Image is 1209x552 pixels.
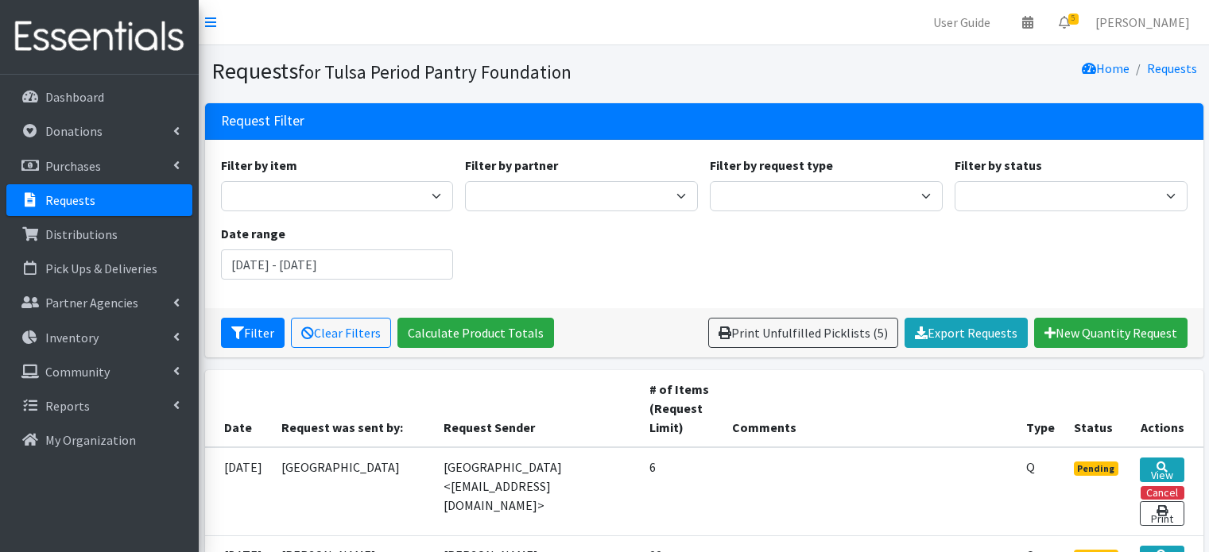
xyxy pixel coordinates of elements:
th: Request was sent by: [272,370,435,447]
button: Filter [221,318,285,348]
label: Filter by item [221,156,297,175]
p: Dashboard [45,89,104,105]
a: Pick Ups & Deliveries [6,253,192,284]
a: 5 [1046,6,1083,38]
a: New Quantity Request [1034,318,1188,348]
a: Requests [1147,60,1197,76]
p: Purchases [45,158,101,174]
a: View [1140,457,1184,482]
span: Pending [1074,461,1119,476]
label: Date range [221,224,285,243]
th: Actions [1130,370,1203,447]
a: Requests [6,184,192,216]
td: [GEOGRAPHIC_DATA] <[EMAIL_ADDRESS][DOMAIN_NAME]> [434,447,640,536]
a: Calculate Product Totals [397,318,554,348]
th: Request Sender [434,370,640,447]
a: Export Requests [905,318,1028,348]
h3: Request Filter [221,113,304,129]
img: HumanEssentials [6,10,192,64]
p: Reports [45,398,90,414]
p: Pick Ups & Deliveries [45,261,157,276]
th: Type [1017,370,1064,447]
a: Donations [6,115,192,147]
p: Partner Agencies [45,295,138,311]
button: Cancel [1141,486,1184,500]
th: Date [205,370,272,447]
abbr: Quantity [1026,459,1035,475]
td: [DATE] [205,447,272,536]
p: Community [45,364,110,380]
a: Purchases [6,150,192,182]
a: Print Unfulfilled Picklists (5) [708,318,898,348]
a: [PERSON_NAME] [1083,6,1203,38]
a: Print [1140,501,1184,526]
a: Inventory [6,322,192,353]
td: [GEOGRAPHIC_DATA] [272,447,435,536]
input: January 1, 2011 - December 31, 2011 [221,249,454,280]
label: Filter by request type [710,156,833,175]
a: User Guide [920,6,1003,38]
a: Partner Agencies [6,287,192,318]
p: Distributions [45,226,118,242]
p: My Organization [45,432,136,448]
a: Clear Filters [291,318,391,348]
span: 5 [1068,14,1079,25]
a: Dashboard [6,81,192,113]
a: Distributions [6,218,192,250]
h1: Requests [211,57,699,85]
p: Inventory [45,330,99,345]
a: Community [6,356,192,388]
p: Donations [45,123,103,139]
a: Reports [6,390,192,422]
small: for Tulsa Period Pantry Foundation [298,60,572,83]
label: Filter by partner [465,156,558,175]
th: Status [1064,370,1131,447]
a: Home [1082,60,1130,76]
th: Comments [723,370,1017,447]
label: Filter by status [955,156,1042,175]
td: 6 [640,447,723,536]
a: My Organization [6,424,192,456]
th: # of Items (Request Limit) [640,370,723,447]
p: Requests [45,192,95,208]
